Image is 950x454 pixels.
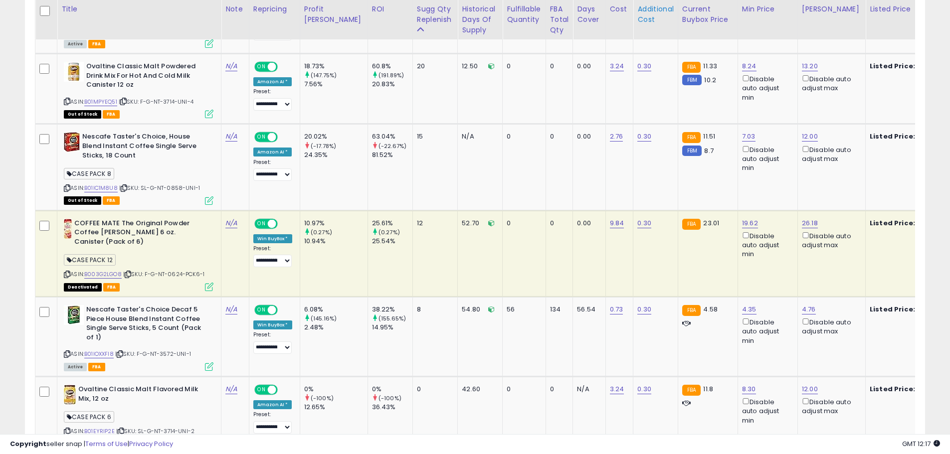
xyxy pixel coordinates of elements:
[703,218,719,228] span: 23.01
[78,385,199,406] b: Ovaltine Classic Malt Flavored Milk Mix, 12 oz
[103,110,120,119] span: FBA
[682,146,702,156] small: FBM
[462,219,495,228] div: 52.70
[742,73,790,102] div: Disable auto adjust min
[311,142,336,150] small: (-17.78%)
[802,218,818,228] a: 26.18
[372,385,412,394] div: 0%
[417,132,450,141] div: 15
[550,4,569,35] div: FBA Total Qty
[417,305,450,314] div: 8
[802,384,818,394] a: 12.00
[225,218,237,228] a: N/A
[64,385,76,405] img: 51GoibY34jL._SL40_.jpg
[372,323,412,332] div: 14.95%
[417,4,454,25] div: Sugg Qty Replenish
[610,132,623,142] a: 2.76
[507,132,538,141] div: 0
[10,439,46,449] strong: Copyright
[64,110,101,119] span: All listings that are currently out of stock and unavailable for purchase on Amazon
[379,71,404,79] small: (191.89%)
[372,62,412,71] div: 60.8%
[372,4,408,14] div: ROI
[870,304,915,314] b: Listed Price:
[379,394,401,402] small: (-100%)
[742,230,790,259] div: Disable auto adjust min
[64,40,87,48] span: All listings currently available for purchase on Amazon
[304,403,368,412] div: 12.65%
[304,219,368,228] div: 10.97%
[462,4,498,35] div: Historical Days Of Supply
[84,98,117,106] a: B01MPYEQ51
[64,305,213,370] div: ASIN:
[682,62,701,73] small: FBA
[742,218,758,228] a: 19.62
[462,62,495,71] div: 12.50
[64,219,213,290] div: ASIN:
[86,305,207,344] b: Nescafe Taster's Choice Decaf 5 Piece House Blend Instant Coffee Single Serve Sticks, 5 Count (Pa...
[276,63,292,71] span: OFF
[417,385,450,394] div: 0
[802,4,861,14] div: [PERSON_NAME]
[742,304,757,314] a: 4.35
[253,331,292,354] div: Preset:
[507,385,538,394] div: 0
[123,270,204,278] span: | SKU: F-G-NT-0624-PCK6-1
[417,219,450,228] div: 12
[84,270,122,279] a: B003G2LGO8
[253,159,292,181] div: Preset:
[311,228,332,236] small: (0.27%)
[253,400,292,409] div: Amazon AI *
[682,305,701,316] small: FBA
[64,196,101,205] span: All listings that are currently out of stock and unavailable for purchase on Amazon
[550,62,566,71] div: 0
[610,218,624,228] a: 9.84
[550,132,566,141] div: 0
[802,396,858,416] div: Disable auto adjust max
[103,196,120,205] span: FBA
[64,168,114,179] span: CASE PACK 8
[742,144,790,173] div: Disable auto adjust min
[253,148,292,156] div: Amazon AI *
[703,132,715,141] span: 11.51
[64,62,84,82] img: 419nwiMTwBL._SL40_.jpg
[225,4,245,14] div: Note
[276,386,292,394] span: OFF
[304,385,368,394] div: 0%
[372,305,412,314] div: 38.22%
[85,439,128,449] a: Terms of Use
[10,440,173,449] div: seller snap | |
[64,254,116,266] span: CASE PACK 12
[462,132,495,141] div: N/A
[88,363,105,371] span: FBA
[253,245,292,268] div: Preset:
[610,384,624,394] a: 3.24
[507,62,538,71] div: 0
[64,62,213,117] div: ASIN:
[742,61,757,71] a: 8.24
[682,4,734,25] div: Current Buybox Price
[682,132,701,143] small: FBA
[682,385,701,396] small: FBA
[255,63,268,71] span: ON
[64,411,114,423] span: CASE PACK 6
[742,132,756,142] a: 7.03
[103,283,120,292] span: FBA
[379,142,406,150] small: (-22.67%)
[253,77,292,86] div: Amazon AI *
[372,237,412,246] div: 25.54%
[462,385,495,394] div: 42.60
[550,305,566,314] div: 134
[550,219,566,228] div: 0
[802,61,818,71] a: 13.20
[507,305,538,314] div: 56
[870,132,915,141] b: Listed Price:
[704,146,713,155] span: 8.7
[119,184,200,192] span: | SKU: SL-G-NT-0858-UNI-1
[550,385,566,394] div: 0
[802,144,858,163] div: Disable auto adjust max
[577,219,597,228] div: 0.00
[64,305,84,325] img: 51NrPwOEtaL._SL40_.jpg
[304,323,368,332] div: 2.48%
[115,350,191,358] span: | SKU: F-G-NT-3572-UNI-1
